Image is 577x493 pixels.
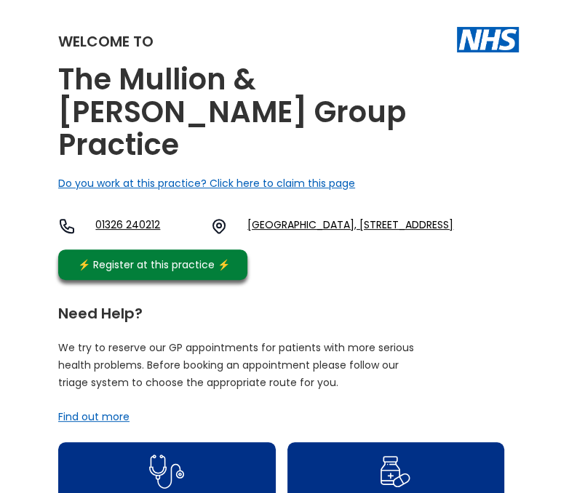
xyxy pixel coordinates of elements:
[58,299,504,321] div: Need Help?
[58,176,355,191] a: Do you work at this practice? Click here to claim this page
[70,257,237,273] div: ⚡️ Register at this practice ⚡️
[247,217,453,235] a: [GEOGRAPHIC_DATA], [STREET_ADDRESS]
[58,409,130,424] a: Find out more
[149,450,184,493] img: book appointment icon
[58,249,247,280] a: ⚡️ Register at this practice ⚡️
[58,34,154,49] div: Welcome to
[58,217,76,235] img: telephone icon
[457,27,519,52] img: The NHS logo
[95,217,199,235] a: 01326 240212
[58,339,415,391] p: We try to reserve our GP appointments for patients with more serious health problems. Before book...
[58,63,422,161] h2: The Mullion & [PERSON_NAME] Group Practice
[210,217,228,235] img: practice location icon
[380,452,411,491] img: repeat prescription icon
